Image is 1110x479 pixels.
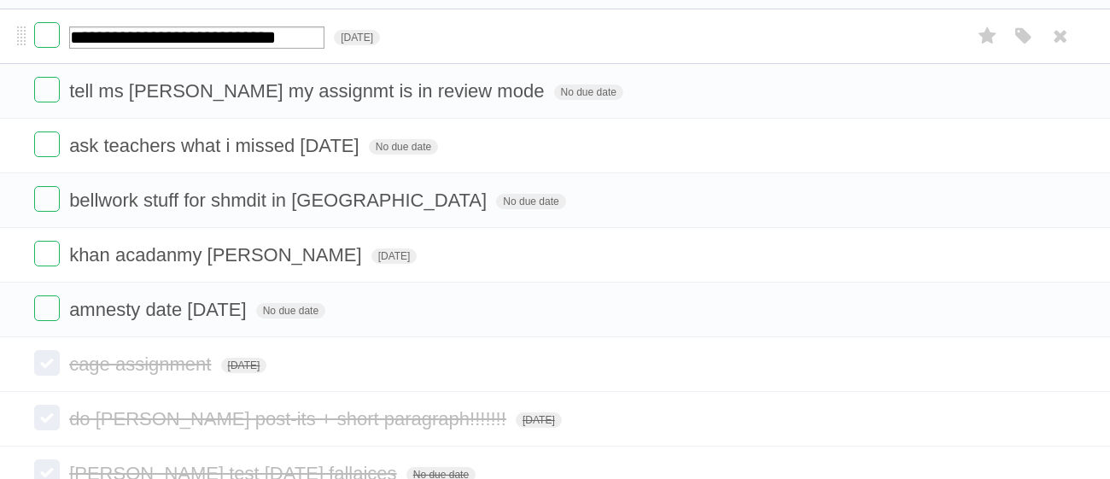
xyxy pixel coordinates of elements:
[221,358,267,373] span: [DATE]
[69,244,365,266] span: khan acadanmy [PERSON_NAME]
[256,303,325,318] span: No due date
[34,77,60,102] label: Done
[34,186,60,212] label: Done
[69,353,215,375] span: cage assignment
[69,299,250,320] span: amnesty date [DATE]
[371,248,418,264] span: [DATE]
[972,22,1004,50] label: Star task
[34,241,60,266] label: Done
[34,405,60,430] label: Done
[34,295,60,321] label: Done
[369,139,438,155] span: No due date
[516,412,562,428] span: [DATE]
[69,190,491,211] span: bellwork stuff for shmdit in [GEOGRAPHIC_DATA]
[496,194,565,209] span: No due date
[69,135,364,156] span: ask teachers what i missed [DATE]
[34,131,60,157] label: Done
[69,80,548,102] span: tell ms [PERSON_NAME] my assignmt is in review mode
[34,22,60,48] label: Done
[334,30,380,45] span: [DATE]
[69,408,511,429] span: do [PERSON_NAME] post-its + short paragraph!!!!!!!
[34,350,60,376] label: Done
[554,85,623,100] span: No due date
